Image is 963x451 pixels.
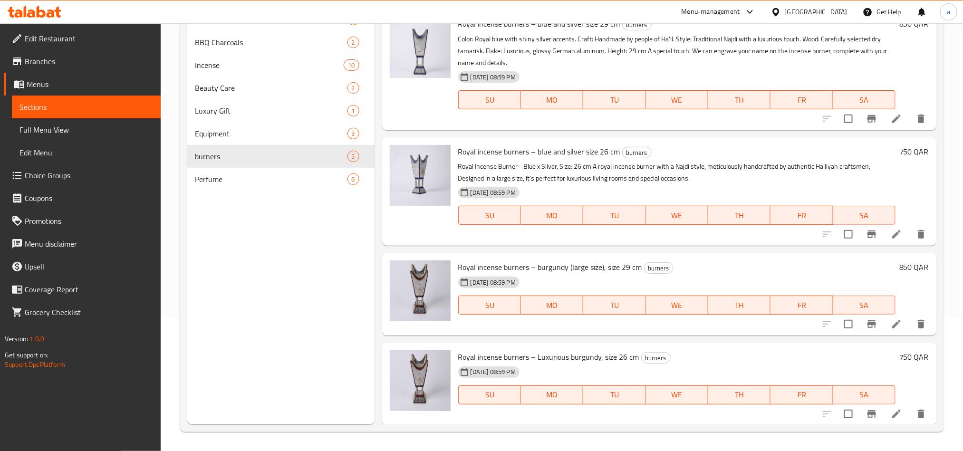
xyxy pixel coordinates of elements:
p: Color: Royal blue with shiny silver accents. Craft: Handmade by people of Ha'il. Style: Tradition... [458,33,896,69]
span: 3 [348,129,359,138]
span: Beauty Care [195,82,347,94]
button: SU [458,206,521,225]
span: [DATE] 08:59 PM [467,367,520,376]
span: Branches [25,56,153,67]
div: Incense10 [187,54,375,77]
span: FR [774,298,829,312]
span: Grocery Checklist [25,307,153,318]
span: 10 [344,61,358,70]
span: Menus [27,78,153,90]
div: items [347,37,359,48]
a: Full Menu View [12,118,161,141]
div: items [347,128,359,139]
span: FR [774,93,829,107]
span: Luxury Gift [195,105,347,116]
button: WE [646,90,708,109]
span: Get support on: [5,349,48,361]
button: delete [910,223,933,246]
span: SA [837,388,892,402]
span: [DATE] 08:59 PM [467,278,520,287]
button: Branch-specific-item [860,107,883,130]
span: burners [195,151,347,162]
button: SA [833,90,896,109]
h6: 750 QAR [899,145,929,158]
span: [DATE] 08:59 PM [467,73,520,82]
a: Upsell [4,255,161,278]
div: items [347,151,359,162]
div: burners [641,352,671,364]
div: items [347,82,359,94]
span: Version: [5,333,28,345]
span: 1.0.0 [29,333,44,345]
a: Choice Groups [4,164,161,187]
a: Branches [4,50,161,73]
div: Menu-management [682,6,740,18]
span: WE [650,93,704,107]
div: Equipment3 [187,122,375,145]
nav: Menu sections [187,4,375,194]
button: TU [583,296,645,315]
span: Royal incense burners – blue and silver size 26 cm [458,144,620,159]
span: MO [525,209,579,222]
a: Grocery Checklist [4,301,161,324]
span: Choice Groups [25,170,153,181]
span: WE [650,209,704,222]
span: Royal incense burners – Luxurious burgundy, size 26 cm [458,350,639,364]
span: a [947,7,950,17]
span: TH [712,93,767,107]
span: SU [462,298,517,312]
div: Luxury Gift1 [187,99,375,122]
span: Sections [19,101,153,113]
span: 6 [348,175,359,184]
span: Select to update [838,314,858,334]
button: SU [458,90,521,109]
button: Branch-specific-item [860,403,883,425]
button: TH [708,90,770,109]
span: Select to update [838,404,858,424]
a: Edit Menu [12,141,161,164]
span: SA [837,93,892,107]
span: Equipment [195,128,347,139]
a: Edit menu item [891,229,902,240]
button: MO [521,385,583,404]
span: burners [623,19,651,30]
span: Incense [195,59,344,71]
div: burners5 [187,145,375,168]
button: SU [458,385,521,404]
span: WE [650,388,704,402]
h6: 850 QAR [899,17,929,30]
p: Royal Incense Burner - Blue x Silver, Size: 26 cm A royal incense burner with a Najdi style, meti... [458,161,896,184]
img: Royal incense burners – blue and silver size 29 cm [390,17,451,78]
div: burners [622,147,652,158]
div: BBQ Charcoals2 [187,31,375,54]
button: FR [770,296,833,315]
button: FR [770,206,833,225]
a: Coupons [4,187,161,210]
button: SU [458,296,521,315]
h6: 850 QAR [899,260,929,274]
div: burners [644,262,674,274]
button: Branch-specific-item [860,313,883,336]
button: TU [583,206,645,225]
a: Menus [4,73,161,96]
span: TU [587,93,642,107]
span: Perfume [195,173,347,185]
span: TU [587,388,642,402]
img: Royal incense burners – burgundy (large size), size 29 cm [390,260,451,321]
span: 5 [348,152,359,161]
span: MO [525,298,579,312]
button: delete [910,403,933,425]
span: TH [712,209,767,222]
span: Select to update [838,109,858,129]
img: Royal incense burners – Luxurious burgundy, size 26 cm [390,350,451,411]
span: Royal incense burners – blue and silver size 29 cm [458,17,620,31]
span: 1 [348,106,359,115]
div: [GEOGRAPHIC_DATA] [785,7,847,17]
span: BBQ Charcoals [195,37,347,48]
a: Promotions [4,210,161,232]
div: Perfume6 [187,168,375,191]
button: FR [770,385,833,404]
